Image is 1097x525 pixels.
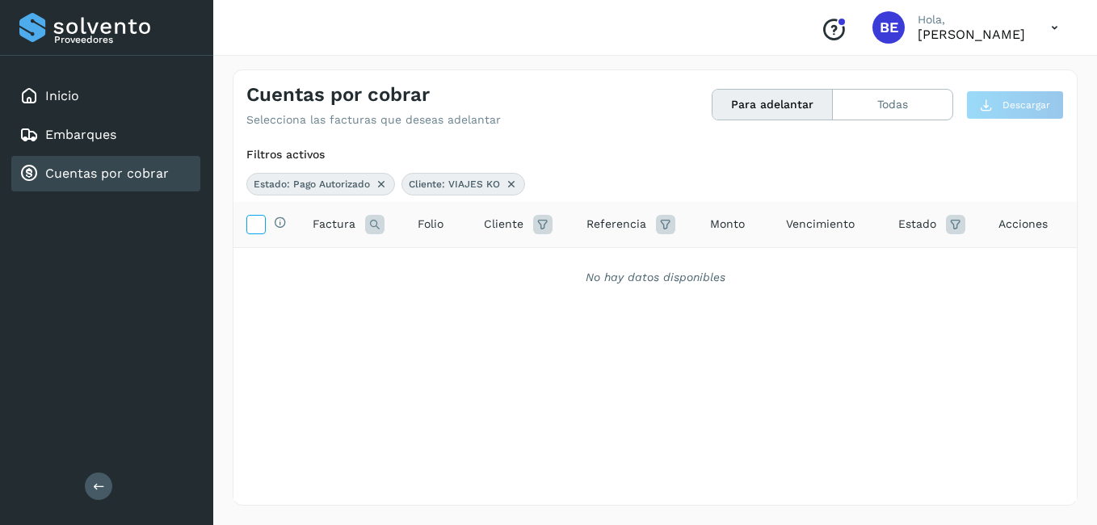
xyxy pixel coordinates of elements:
[484,216,523,233] span: Cliente
[966,90,1064,120] button: Descargar
[712,90,833,120] button: Para adelantar
[898,216,936,233] span: Estado
[11,156,200,191] div: Cuentas por cobrar
[254,177,370,191] span: Estado: Pago Autorizado
[918,13,1025,27] p: Hola,
[254,269,1056,286] div: No hay datos disponibles
[246,83,430,107] h4: Cuentas por cobrar
[409,177,500,191] span: Cliente: VIAJES KO
[401,173,525,195] div: Cliente: VIAJES KO
[11,78,200,114] div: Inicio
[786,216,855,233] span: Vencimiento
[1002,98,1050,112] span: Descargar
[45,166,169,181] a: Cuentas por cobrar
[833,90,952,120] button: Todas
[246,113,501,127] p: Selecciona las facturas que deseas adelantar
[710,216,745,233] span: Monto
[998,216,1048,233] span: Acciones
[418,216,443,233] span: Folio
[246,146,1064,163] div: Filtros activos
[246,173,395,195] div: Estado: Pago Autorizado
[586,216,646,233] span: Referencia
[45,127,116,142] a: Embarques
[918,27,1025,42] p: BEATRIZ EUGENIA CERVANTES DOMINGUEZ
[11,117,200,153] div: Embarques
[54,34,194,45] p: Proveedores
[45,88,79,103] a: Inicio
[313,216,355,233] span: Factura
